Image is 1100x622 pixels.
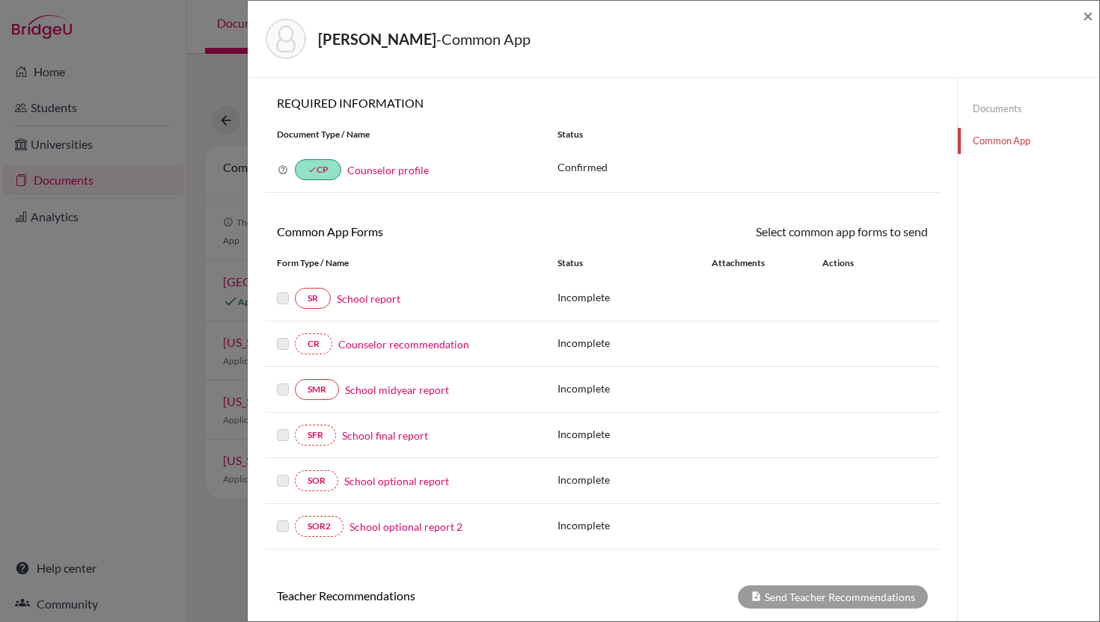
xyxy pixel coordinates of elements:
a: Counselor profile [347,164,429,176]
a: School optional report [344,473,449,489]
a: School report [337,291,400,307]
div: Actions [804,256,897,270]
div: Attachments [712,256,804,270]
i: done [308,165,317,174]
a: SOR2 [295,516,343,537]
div: Status [557,256,712,270]
a: Documents [958,96,1099,122]
a: SR [295,288,331,309]
h6: Common App Forms [266,224,602,238]
a: Counselor recommendation [338,336,469,352]
span: - Common App [436,30,531,48]
div: Send Teacher Recommendations [738,585,928,609]
div: Status [546,128,939,141]
p: Incomplete [557,335,712,351]
button: Close [1083,7,1093,25]
a: SMR [295,379,339,400]
h6: Teacher Recommendations [266,588,602,603]
a: Common App [958,128,1099,154]
p: Incomplete [557,517,712,533]
a: SOR [295,470,338,491]
a: School midyear report [345,382,449,398]
p: Incomplete [557,426,712,442]
span: × [1083,4,1093,26]
p: Confirmed [557,159,928,175]
a: CR [295,333,332,354]
a: SFR [295,425,336,446]
div: Document Type / Name [266,128,546,141]
p: Incomplete [557,381,712,396]
a: School optional report 2 [349,519,462,535]
strong: [PERSON_NAME] [318,30,436,48]
a: School final report [342,428,428,443]
p: Incomplete [557,472,712,487]
div: Select common app forms to send [602,223,939,241]
p: Incomplete [557,289,712,305]
h6: REQUIRED INFORMATION [266,96,939,110]
div: Form Type / Name [266,256,546,270]
a: doneCP [295,159,341,180]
